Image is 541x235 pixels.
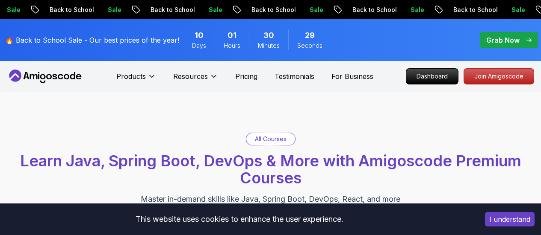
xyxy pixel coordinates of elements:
p: Master in-demand skills like Java, Spring Boot, DevOps, React, and more through hands-on, expert-... [127,193,414,229]
span: Learn Java, Spring Boot, DevOps & More with Amigoscode Premium Courses [20,151,521,187]
span: 10 Days [195,29,204,41]
a: Dashboard [406,68,458,84]
p: Sale [300,6,328,14]
p: 🔥 Back to School Sale - Our best prices of the year! [5,35,179,45]
span: 1 Hours [228,29,237,41]
p: Sale [502,6,529,14]
p: All Courses [255,135,287,143]
span: Minutes [258,41,280,50]
span: Days [192,41,206,50]
p: Sale [98,6,126,14]
a: Testimonials [275,71,314,81]
p: Dashboard [406,69,458,84]
div: This website uses cookies to enhance the user experience. [6,210,472,229]
button: Accept cookies [485,212,535,226]
a: Join Amigoscode [464,68,534,84]
button: Resources [173,71,218,88]
p: Back to School [242,6,300,14]
p: Join Amigoscode [464,69,534,84]
p: Grab Now [486,35,520,45]
p: Back to School [343,6,401,14]
span: 30 Minutes [263,29,274,41]
p: Back to School [40,6,98,14]
p: Back to School [444,6,502,14]
p: Sale [199,6,227,14]
span: Seconds [297,41,322,50]
span: Hours [224,41,240,50]
p: Sale [401,6,429,14]
a: Pricing [235,71,257,81]
p: Back to School [141,6,199,14]
p: Resources [173,71,208,81]
span: 29 Seconds [305,29,315,41]
button: Products [116,71,156,88]
p: Products [116,71,146,81]
a: For Business [331,71,373,81]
